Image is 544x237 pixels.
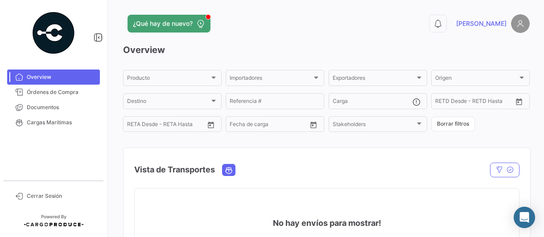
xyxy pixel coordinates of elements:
span: Exportadores [333,76,415,82]
input: Hasta [252,123,289,129]
span: Destino [127,99,210,106]
span: Cargas Marítimas [27,118,96,127]
input: Desde [127,123,143,129]
input: Desde [435,99,451,106]
span: Importadores [230,76,312,82]
span: [PERSON_NAME] [456,19,507,28]
span: Overview [27,73,96,81]
h4: Vista de Transportes [134,163,215,176]
input: Hasta [457,99,495,106]
h3: Overview [123,44,530,56]
span: Stakeholders [333,123,415,129]
div: Abrir Intercom Messenger [514,207,535,228]
button: Ocean [223,164,235,176]
button: ¿Qué hay de nuevo? [128,15,210,33]
button: Open calendar [307,118,320,131]
span: Órdenes de Compra [27,88,96,96]
img: placeholder-user.png [511,14,530,33]
button: Open calendar [204,118,218,131]
span: ¿Qué hay de nuevo? [133,19,193,28]
input: Hasta [149,123,186,129]
button: Borrar filtros [431,117,475,131]
button: Open calendar [512,95,526,108]
span: Producto [127,76,210,82]
span: Cerrar Sesión [27,192,96,200]
a: Overview [7,69,100,85]
input: Desde [230,123,246,129]
a: Cargas Marítimas [7,115,100,130]
a: Órdenes de Compra [7,85,100,100]
span: Documentos [27,103,96,111]
span: Origen [435,76,518,82]
a: Documentos [7,100,100,115]
h4: No hay envíos para mostrar! [273,217,381,229]
img: powered-by.png [31,11,76,55]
